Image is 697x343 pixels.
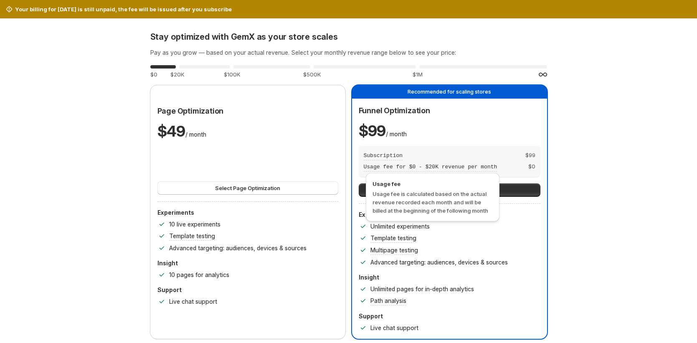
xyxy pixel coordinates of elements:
span: Funnel Optimization [359,106,430,115]
span: $20K [170,71,184,78]
span: Page Optimization [157,107,224,115]
p: Support [359,312,540,320]
p: Live chat support [370,324,418,332]
p: 10 live experiments [169,220,221,229]
p: Template testing [370,234,416,242]
span: $100K [224,71,240,78]
span: Select Page Optimization [215,184,280,192]
p: Insight [157,259,338,267]
p: Advanced targeting: audiences, devices & sources [169,244,307,252]
span: $1M [413,71,423,78]
p: Path analysis [370,297,406,305]
span: $ 0 [528,162,535,172]
span: Recommended for scaling stores [408,89,491,95]
span: $ 99 [359,122,386,140]
p: Unlimited pages for in-depth analytics [370,285,474,293]
p: Experiments [359,211,540,219]
button: Select Funnel Optimization [359,183,540,197]
p: Template testing [169,232,215,240]
span: $ 99 [525,151,535,160]
p: Live chat support [169,297,217,306]
p: / month [157,121,206,141]
span: Subscription [364,152,403,159]
h2: Stay optimized with GemX as your store scales [150,32,547,42]
span: Usage fee for $0 - $20K revenue per month [364,164,497,170]
p: 10 pages for analytics [169,271,229,279]
p: / month [359,121,407,141]
span: Usage fee is calculated based on the actual revenue recorded each month and will be billed at the... [373,191,488,214]
p: Support [157,286,338,294]
span: $0 [150,71,157,78]
button: Select Page Optimization [157,181,338,195]
span: $500K [303,71,321,78]
span: Usage fee [373,180,493,188]
p: Insight [359,273,540,282]
h3: Pay as you grow — based on your actual revenue. Select your monthly revenue range below to see yo... [150,48,547,57]
p: Experiments [157,208,338,217]
p: Advanced targeting: audiences, devices & sources [370,258,508,267]
span: $ 49 [157,122,185,140]
p: Your billing for [DATE] is still unpaid, the fee will be issued after you subscribe [15,5,232,13]
p: Multipage testing [370,246,418,254]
